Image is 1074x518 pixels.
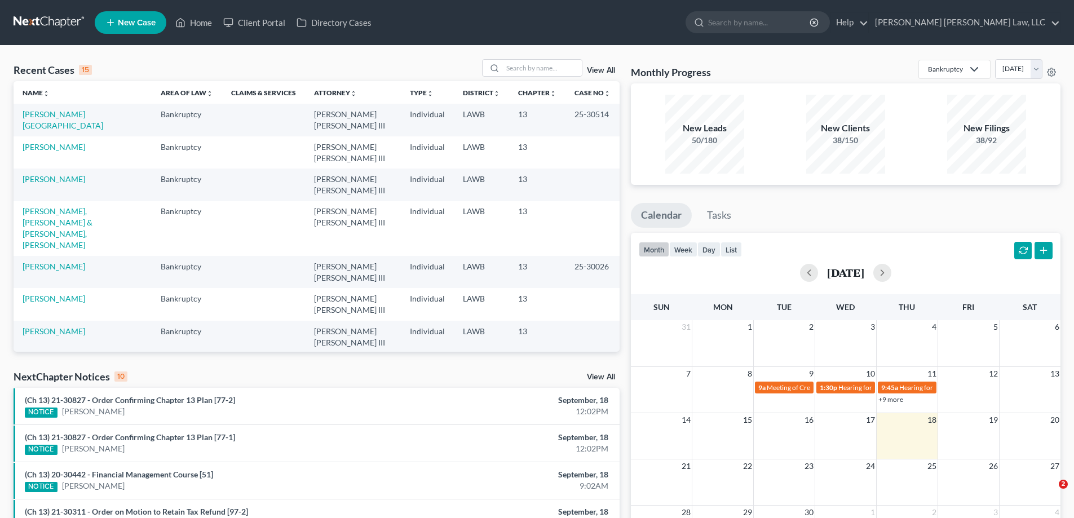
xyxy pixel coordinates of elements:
[878,395,903,404] a: +9 more
[25,408,58,418] div: NOTICE
[43,90,50,97] i: unfold_more
[305,256,401,288] td: [PERSON_NAME] [PERSON_NAME] III
[454,104,509,136] td: LAWB
[62,406,125,417] a: [PERSON_NAME]
[454,288,509,320] td: LAWB
[1059,480,1068,489] span: 2
[838,383,926,392] span: Hearing for [PERSON_NAME]
[463,88,500,97] a: Districtunfold_more
[509,288,565,320] td: 13
[23,174,85,184] a: [PERSON_NAME]
[639,242,669,257] button: month
[669,242,697,257] button: week
[25,432,235,442] a: (Ch 13) 21-30827 - Order Confirming Chapter 13 Plan [77-1]
[653,302,670,312] span: Sun
[401,256,454,288] td: Individual
[25,395,235,405] a: (Ch 13) 21-30827 - Order Confirming Chapter 13 Plan [77-2]
[574,88,611,97] a: Case Nounfold_more
[314,88,357,97] a: Attorneyunfold_more
[742,459,753,473] span: 22
[23,88,50,97] a: Nameunfold_more
[454,136,509,169] td: LAWB
[820,383,837,392] span: 1:30p
[23,294,85,303] a: [PERSON_NAME]
[493,90,500,97] i: unfold_more
[865,459,876,473] span: 24
[421,406,608,417] div: 12:02PM
[152,256,222,288] td: Bankruptcy
[881,383,898,392] span: 9:45a
[62,480,125,492] a: [PERSON_NAME]
[152,169,222,201] td: Bankruptcy
[401,136,454,169] td: Individual
[808,320,815,334] span: 2
[899,383,1047,392] span: Hearing for [PERSON_NAME] & [PERSON_NAME]
[550,90,556,97] i: unfold_more
[25,507,248,516] a: (Ch 13) 21-30311 - Order on Motion to Retain Tax Refund [97-2]
[305,169,401,201] td: [PERSON_NAME] [PERSON_NAME] III
[604,90,611,97] i: unfold_more
[161,88,213,97] a: Area of Lawunfold_more
[170,12,218,33] a: Home
[697,242,721,257] button: day
[222,81,305,104] th: Claims & Services
[680,320,692,334] span: 31
[806,122,885,135] div: New Clients
[305,201,401,256] td: [PERSON_NAME] [PERSON_NAME] III
[697,203,741,228] a: Tasks
[152,136,222,169] td: Bankruptcy
[665,135,744,146] div: 50/180
[1023,302,1037,312] span: Sat
[401,104,454,136] td: Individual
[587,373,615,381] a: View All
[509,136,565,169] td: 13
[947,135,1026,146] div: 38/92
[926,413,938,427] span: 18
[713,302,733,312] span: Mon
[1049,413,1060,427] span: 20
[410,88,434,97] a: Typeunfold_more
[350,90,357,97] i: unfold_more
[401,201,454,256] td: Individual
[454,169,509,201] td: LAWB
[721,242,742,257] button: list
[631,65,711,79] h3: Monthly Progress
[305,288,401,320] td: [PERSON_NAME] [PERSON_NAME] III
[926,459,938,473] span: 25
[509,201,565,256] td: 13
[79,65,92,75] div: 15
[25,445,58,455] div: NOTICE
[421,506,608,517] div: September, 18
[509,169,565,201] td: 13
[685,367,692,380] span: 7
[565,256,620,288] td: 25-30026
[587,67,615,74] a: View All
[509,104,565,136] td: 13
[742,413,753,427] span: 15
[454,256,509,288] td: LAWB
[631,203,692,228] a: Calendar
[931,320,938,334] span: 4
[518,88,556,97] a: Chapterunfold_more
[503,60,582,76] input: Search by name...
[62,443,125,454] a: [PERSON_NAME]
[152,201,222,256] td: Bankruptcy
[152,288,222,320] td: Bankruptcy
[865,367,876,380] span: 10
[23,326,85,336] a: [PERSON_NAME]
[152,321,222,353] td: Bankruptcy
[803,459,815,473] span: 23
[291,12,377,33] a: Directory Cases
[305,321,401,353] td: [PERSON_NAME] [PERSON_NAME] III
[830,12,868,33] a: Help
[836,302,855,312] span: Wed
[708,12,811,33] input: Search by name...
[777,302,792,312] span: Tue
[206,90,213,97] i: unfold_more
[25,482,58,492] div: NOTICE
[114,371,127,382] div: 10
[1036,480,1063,507] iframe: Intercom live chat
[746,367,753,380] span: 8
[947,122,1026,135] div: New Filings
[401,321,454,353] td: Individual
